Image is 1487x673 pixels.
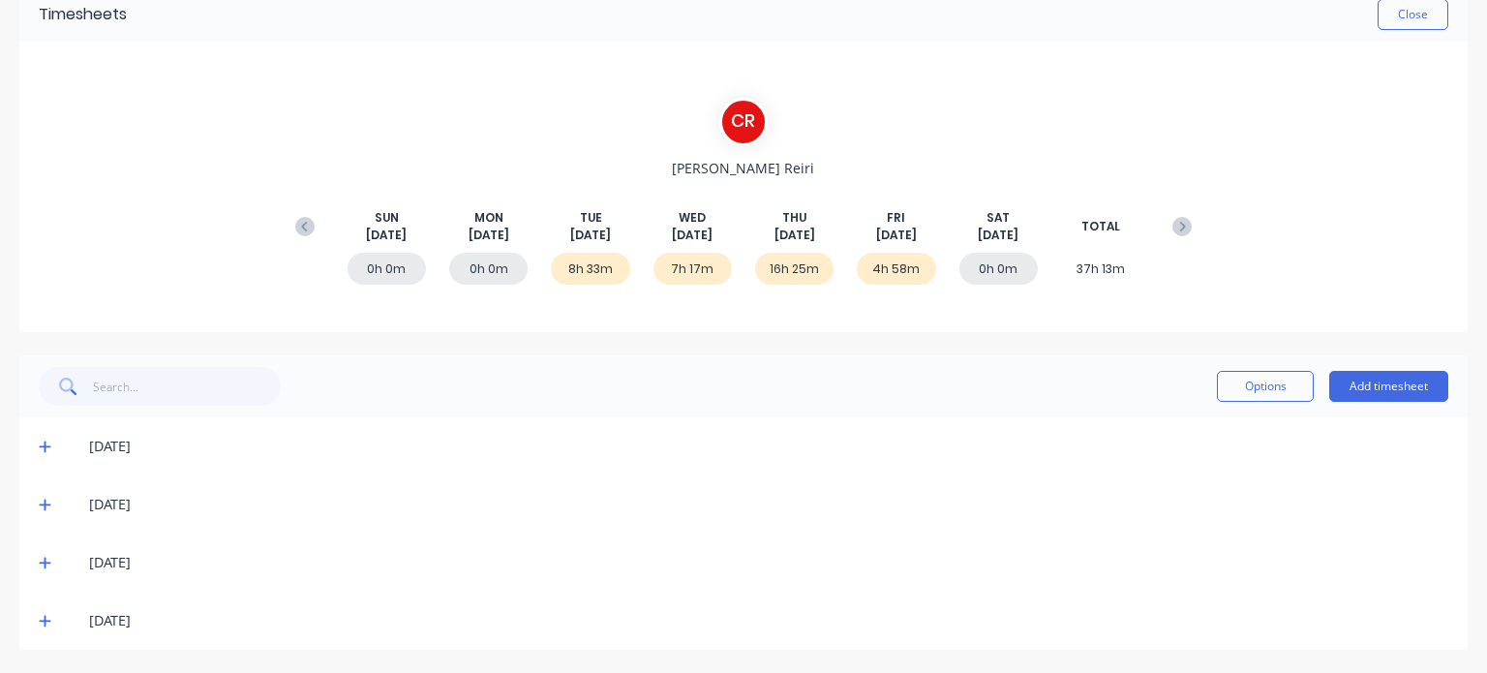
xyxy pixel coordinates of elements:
[1217,371,1314,402] button: Options
[375,209,399,227] span: SUN
[887,209,905,227] span: FRI
[719,98,768,146] div: C R
[89,494,1448,515] div: [DATE]
[672,227,713,244] span: [DATE]
[366,227,407,244] span: [DATE]
[679,209,706,227] span: WED
[857,253,935,285] div: 4h 58m
[986,209,1010,227] span: SAT
[449,253,528,285] div: 0h 0m
[348,253,426,285] div: 0h 0m
[782,209,806,227] span: THU
[755,253,834,285] div: 16h 25m
[89,610,1448,631] div: [DATE]
[1081,218,1120,235] span: TOTAL
[474,209,503,227] span: MON
[672,158,814,178] span: [PERSON_NAME] Reiri
[959,253,1038,285] div: 0h 0m
[1061,253,1139,285] div: 37h 13m
[93,367,282,406] input: Search...
[774,227,815,244] span: [DATE]
[39,3,127,26] div: Timesheets
[978,227,1018,244] span: [DATE]
[89,552,1448,573] div: [DATE]
[570,227,611,244] span: [DATE]
[469,227,509,244] span: [DATE]
[580,209,602,227] span: TUE
[89,436,1448,457] div: [DATE]
[876,227,917,244] span: [DATE]
[1329,371,1448,402] button: Add timesheet
[653,253,732,285] div: 7h 17m
[551,253,629,285] div: 8h 33m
